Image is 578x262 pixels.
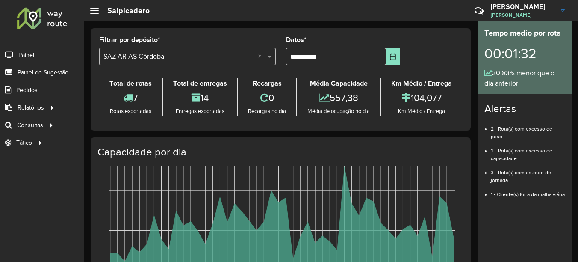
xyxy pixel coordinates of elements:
h3: [PERSON_NAME] [490,3,554,11]
li: 2 - Rota(s) com excesso de capacidade [491,140,565,162]
div: Total de entregas [165,78,235,89]
li: 3 - Rota(s) com estouro de jornada [491,162,565,184]
div: Média Capacidade [299,78,378,89]
font: 30,83% menor que o día anterior [484,69,554,87]
font: 14 [201,92,209,103]
span: Clear all [258,51,265,62]
a: Contato Rápido [470,2,488,20]
h4: Capacidade por dia [97,146,462,158]
div: Tempo medio por rota [484,27,565,39]
font: 557,38 [330,92,358,103]
button: Elija la fecha [386,48,400,65]
span: Consultas [17,121,43,130]
font: 0 [268,92,274,103]
div: Recargas no dia [240,107,295,116]
li: 1 - Cliente(s) for a da malha viária [491,184,565,198]
div: Recargas [240,78,295,89]
h4: Alertas [484,103,565,115]
span: [PERSON_NAME] [490,11,554,19]
div: 00:01:32 [484,39,565,68]
li: 2 - Rota(s) com excesso de peso [491,119,565,140]
font: 104,077 [411,92,442,103]
span: Painel [18,51,34,60]
h2: Salpicadero [99,6,150,15]
span: Pedidos [16,86,38,95]
font: Filtrar por depósito [99,36,158,43]
div: Entregas exportadas [165,107,235,116]
font: Datos [286,36,304,43]
div: Média de ocupação no dia [299,107,378,116]
span: Painel de Sugestão [18,68,68,77]
span: Relatórios [18,103,44,112]
div: Km Médio / Entrega [383,78,460,89]
span: Tático [16,138,32,147]
div: Km Médio / Entrega [383,107,460,116]
div: Total de rotas [101,78,160,89]
font: 7 [133,92,138,103]
div: Rotas exportadas [101,107,160,116]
